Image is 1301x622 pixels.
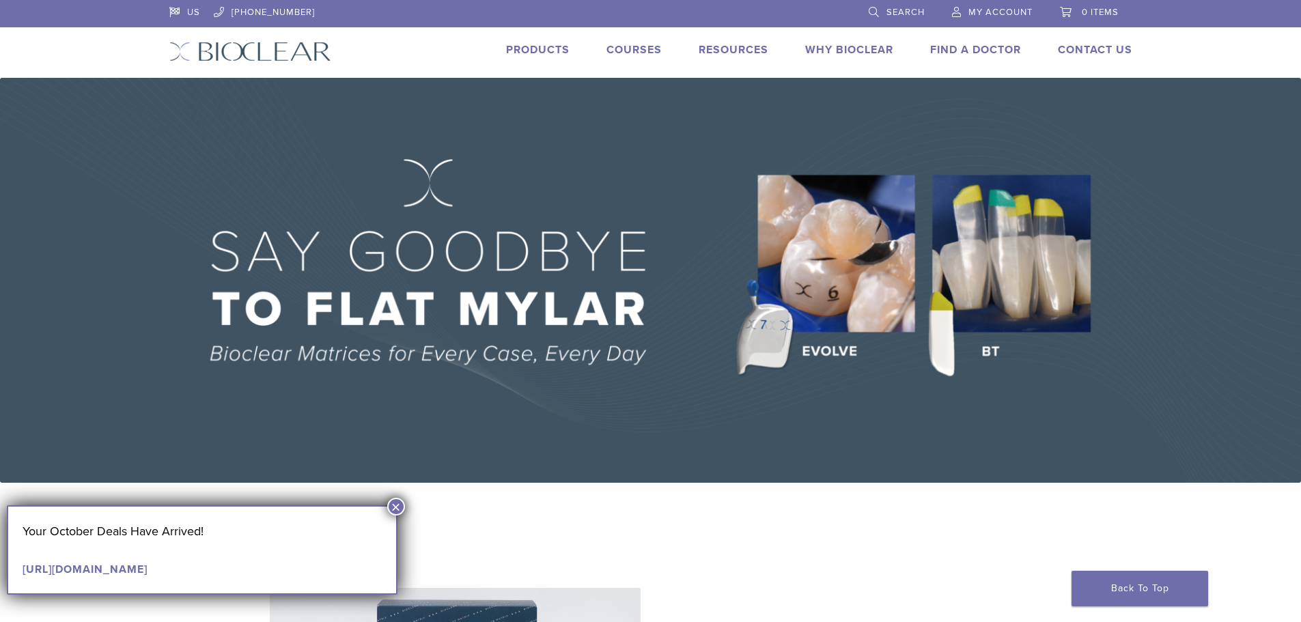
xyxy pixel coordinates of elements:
button: Close [387,498,405,515]
a: [URL][DOMAIN_NAME] [23,563,148,576]
a: Courses [606,43,662,57]
span: My Account [968,7,1033,18]
p: Your October Deals Have Arrived! [23,521,382,541]
span: Search [886,7,925,18]
a: Why Bioclear [805,43,893,57]
img: Bioclear [169,42,331,61]
a: Back To Top [1072,571,1208,606]
a: Find A Doctor [930,43,1021,57]
span: 0 items [1082,7,1119,18]
a: Contact Us [1058,43,1132,57]
a: Resources [699,43,768,57]
a: Products [506,43,570,57]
